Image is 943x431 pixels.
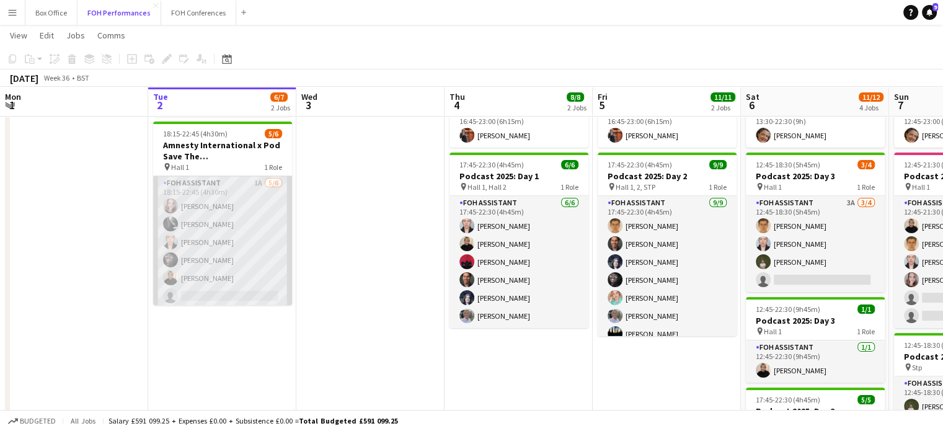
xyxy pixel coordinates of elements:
[561,160,578,169] span: 6/6
[153,140,292,162] h3: Amnesty International x Pod Save The [GEOGRAPHIC_DATA]
[5,91,21,102] span: Mon
[894,91,909,102] span: Sun
[746,406,885,417] h3: Podcast 2025: Day 3
[746,315,885,326] h3: Podcast 2025: Day 3
[746,171,885,182] h3: Podcast 2025: Day 3
[567,103,587,112] div: 2 Jobs
[560,182,578,192] span: 1 Role
[151,98,168,112] span: 2
[912,363,922,372] span: Stp
[711,92,735,102] span: 11/11
[301,91,317,102] span: Wed
[459,160,524,169] span: 17:45-22:30 (4h45m)
[859,103,883,112] div: 4 Jobs
[271,103,290,112] div: 2 Jobs
[41,73,72,82] span: Week 36
[922,5,937,20] a: 9
[40,30,54,41] span: Edit
[608,160,672,169] span: 17:45-22:30 (4h45m)
[264,162,282,172] span: 1 Role
[598,171,737,182] h3: Podcast 2025: Day 2
[449,153,588,328] app-job-card: 17:45-22:30 (4h45m)6/6Podcast 2025: Day 1 Hall 1, Hall 21 RoleFOH Assistant6/617:45-22:30 (4h45m)...
[746,297,885,383] app-job-card: 12:45-22:30 (9h45m)1/1Podcast 2025: Day 3 Hall 11 RoleFOH Assistant1/112:45-22:30 (9h45m)[PERSON_...
[163,129,228,138] span: 18:15-22:45 (4h30m)
[61,27,90,43] a: Jobs
[3,98,21,112] span: 1
[756,160,820,169] span: 12:45-18:30 (5h45m)
[77,1,161,25] button: FOH Performances
[598,196,737,382] app-card-role: FOH Assistant9/917:45-22:30 (4h45m)[PERSON_NAME][PERSON_NAME][PERSON_NAME][PERSON_NAME][PERSON_NA...
[449,105,588,148] app-card-role: FOH Supervisor1/116:45-23:00 (6h15m)[PERSON_NAME]
[598,153,737,336] app-job-card: 17:45-22:30 (4h45m)9/9Podcast 2025: Day 2 Hall 1, 2, STP1 RoleFOH Assistant9/917:45-22:30 (4h45m)...
[448,98,465,112] span: 4
[153,91,168,102] span: Tue
[857,304,875,314] span: 1/1
[857,395,875,404] span: 5/5
[467,182,507,192] span: Hall 1, Hall 2
[153,122,292,305] app-job-card: 18:15-22:45 (4h30m)5/6Amnesty International x Pod Save The [GEOGRAPHIC_DATA] Hall 11 RoleFOH Assi...
[171,162,189,172] span: Hall 1
[744,98,759,112] span: 6
[746,340,885,383] app-card-role: FOH Assistant1/112:45-22:30 (9h45m)[PERSON_NAME]
[161,1,236,25] button: FOH Conferences
[449,91,465,102] span: Thu
[756,395,820,404] span: 17:45-22:30 (4h45m)
[6,414,58,428] button: Budgeted
[10,72,38,84] div: [DATE]
[746,105,885,148] app-card-role: FOH Supervisor1/113:30-22:30 (9h)[PERSON_NAME]
[66,30,85,41] span: Jobs
[912,182,930,192] span: Hall 1
[857,327,875,336] span: 1 Role
[25,1,77,25] button: Box Office
[756,304,820,314] span: 12:45-22:30 (9h45m)
[567,92,584,102] span: 8/8
[108,416,398,425] div: Salary £591 099.25 + Expenses £0.00 + Subsistence £0.00 =
[270,92,288,102] span: 6/7
[68,416,98,425] span: All jobs
[77,73,89,82] div: BST
[153,176,292,308] app-card-role: FOH Assistant1A5/618:15-22:45 (4h30m)[PERSON_NAME][PERSON_NAME][PERSON_NAME][PERSON_NAME][PERSON_...
[932,3,938,11] span: 9
[5,27,32,43] a: View
[299,416,398,425] span: Total Budgeted £591 099.25
[97,30,125,41] span: Comms
[20,417,56,425] span: Budgeted
[598,105,737,148] app-card-role: FOH Supervisor1/116:45-23:00 (6h15m)[PERSON_NAME]
[746,91,759,102] span: Sat
[857,182,875,192] span: 1 Role
[449,196,588,328] app-card-role: FOH Assistant6/617:45-22:30 (4h45m)[PERSON_NAME][PERSON_NAME][PERSON_NAME][PERSON_NAME][PERSON_NA...
[746,196,885,292] app-card-role: FOH Assistant3A3/412:45-18:30 (5h45m)[PERSON_NAME][PERSON_NAME][PERSON_NAME]
[857,160,875,169] span: 3/4
[265,129,282,138] span: 5/6
[709,182,727,192] span: 1 Role
[35,27,59,43] a: Edit
[892,98,909,112] span: 7
[764,182,782,192] span: Hall 1
[616,182,655,192] span: Hall 1, 2, STP
[92,27,130,43] a: Comms
[598,91,608,102] span: Fri
[859,92,883,102] span: 11/12
[711,103,735,112] div: 2 Jobs
[10,30,27,41] span: View
[596,98,608,112] span: 5
[299,98,317,112] span: 3
[764,327,782,336] span: Hall 1
[449,171,588,182] h3: Podcast 2025: Day 1
[709,160,727,169] span: 9/9
[746,153,885,292] app-job-card: 12:45-18:30 (5h45m)3/4Podcast 2025: Day 3 Hall 11 RoleFOH Assistant3A3/412:45-18:30 (5h45m)[PERSO...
